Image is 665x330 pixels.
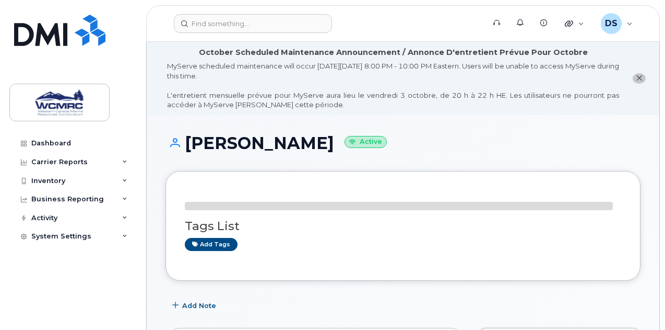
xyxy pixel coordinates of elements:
[182,301,216,311] span: Add Note
[167,61,619,110] div: MyServe scheduled maintenance will occur [DATE][DATE] 8:00 PM - 10:00 PM Eastern. Users will be u...
[199,47,588,58] div: October Scheduled Maintenance Announcement / Annonce D'entretient Prévue Pour Octobre
[185,238,238,251] a: Add tags
[185,220,621,233] h3: Tags List
[633,73,646,84] button: close notification
[165,134,640,152] h1: [PERSON_NAME]
[345,136,387,148] small: Active
[165,297,225,315] button: Add Note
